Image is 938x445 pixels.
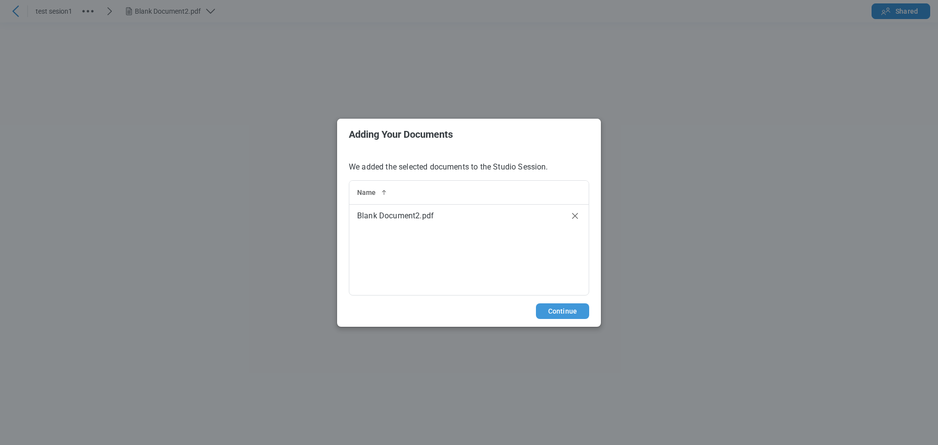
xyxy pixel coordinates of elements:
[337,150,601,296] div: We added the selected documents to the Studio Session.
[349,129,589,140] h2: Adding Your Documents
[349,181,589,228] table: bb-data-table
[536,303,589,319] button: Continue
[357,210,554,222] div: Blank Document2.pdf
[357,188,554,197] div: Name
[569,210,581,222] button: Remove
